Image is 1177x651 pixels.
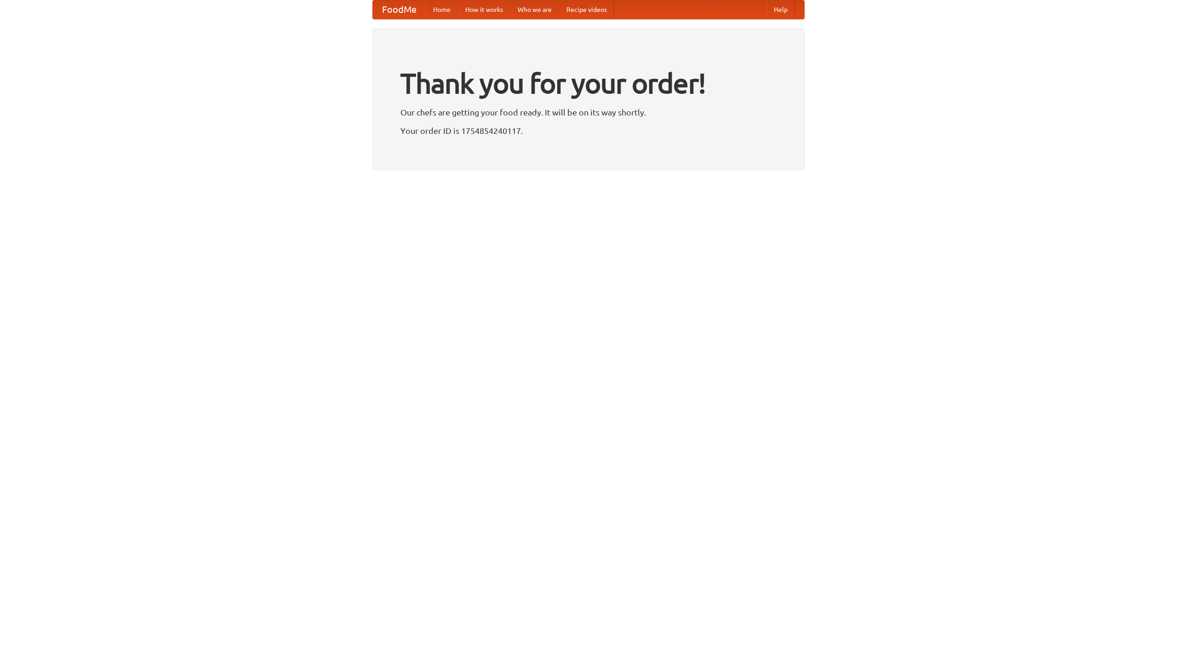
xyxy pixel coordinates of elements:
h1: Thank you for your order! [400,61,777,105]
p: Our chefs are getting your food ready. It will be on its way shortly. [400,105,777,119]
a: Home [426,0,458,19]
a: How it works [458,0,510,19]
a: Who we are [510,0,559,19]
a: FoodMe [373,0,426,19]
a: Recipe videos [559,0,614,19]
p: Your order ID is 1754854240117. [400,124,777,138]
a: Help [766,0,795,19]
